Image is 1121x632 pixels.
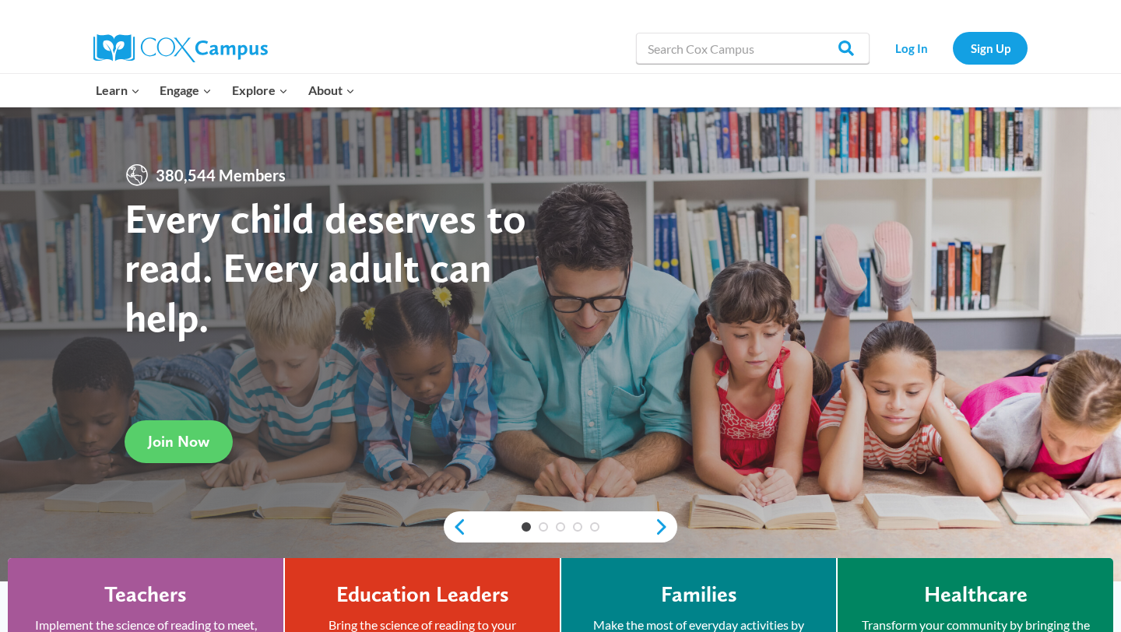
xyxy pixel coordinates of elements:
span: Learn [96,80,140,100]
a: 3 [556,522,565,532]
span: Join Now [148,432,209,451]
h4: Healthcare [924,581,1028,608]
span: Explore [232,80,288,100]
img: Cox Campus [93,34,268,62]
span: 380,544 Members [149,163,292,188]
a: Sign Up [953,32,1028,64]
input: Search Cox Campus [636,33,870,64]
h4: Teachers [104,581,187,608]
a: 1 [522,522,531,532]
nav: Primary Navigation [86,74,364,107]
a: previous [444,518,467,536]
h4: Education Leaders [336,581,509,608]
a: 5 [590,522,599,532]
a: Join Now [125,420,233,463]
a: 4 [573,522,582,532]
a: Log In [877,32,945,64]
a: 2 [539,522,548,532]
div: content slider buttons [444,511,677,542]
h4: Families [661,581,737,608]
span: Engage [160,80,212,100]
nav: Secondary Navigation [877,32,1028,64]
span: About [308,80,355,100]
a: next [654,518,677,536]
strong: Every child deserves to read. Every adult can help. [125,193,526,342]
